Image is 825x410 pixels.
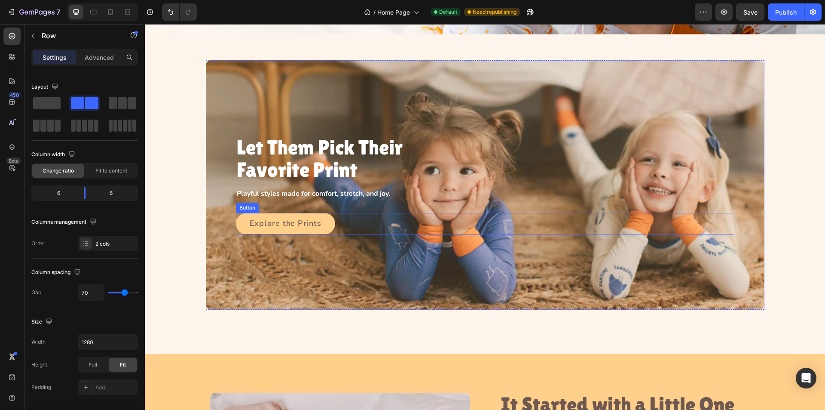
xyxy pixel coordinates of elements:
[95,240,136,248] div: 2 cols
[768,3,804,21] button: Publish
[796,368,816,388] div: Open Intercom Messenger
[736,3,764,21] button: Save
[85,53,114,62] p: Advanced
[78,285,104,300] input: Auto
[43,167,74,175] span: Change ratio
[43,53,67,62] p: Settings
[31,383,51,391] div: Padding
[373,8,376,17] span: /
[377,8,410,17] span: Home Page
[89,361,97,369] span: Full
[31,289,41,296] div: Gap
[6,157,21,164] div: Beta
[95,384,136,392] div: Add...
[355,369,615,393] h2: It Started with a Little One
[3,3,64,21] button: 7
[31,267,82,278] div: Column spacing
[56,7,60,17] p: 7
[145,24,825,410] iframe: Design area
[31,81,60,93] div: Layout
[120,361,126,369] span: Fit
[31,240,46,247] div: Order
[31,361,47,369] div: Height
[8,92,21,99] div: 450
[42,31,115,41] p: Row
[31,338,46,346] div: Width
[92,187,136,199] div: 6
[31,316,54,328] div: Size
[31,149,77,160] div: Column width
[33,187,77,199] div: 6
[473,8,516,16] span: Need republishing
[743,9,758,16] span: Save
[31,216,98,228] div: Columns management
[78,334,137,350] input: Auto
[775,8,797,17] div: Publish
[162,3,197,21] div: Undo/Redo
[95,167,127,175] span: Fit to content
[439,8,457,16] span: Default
